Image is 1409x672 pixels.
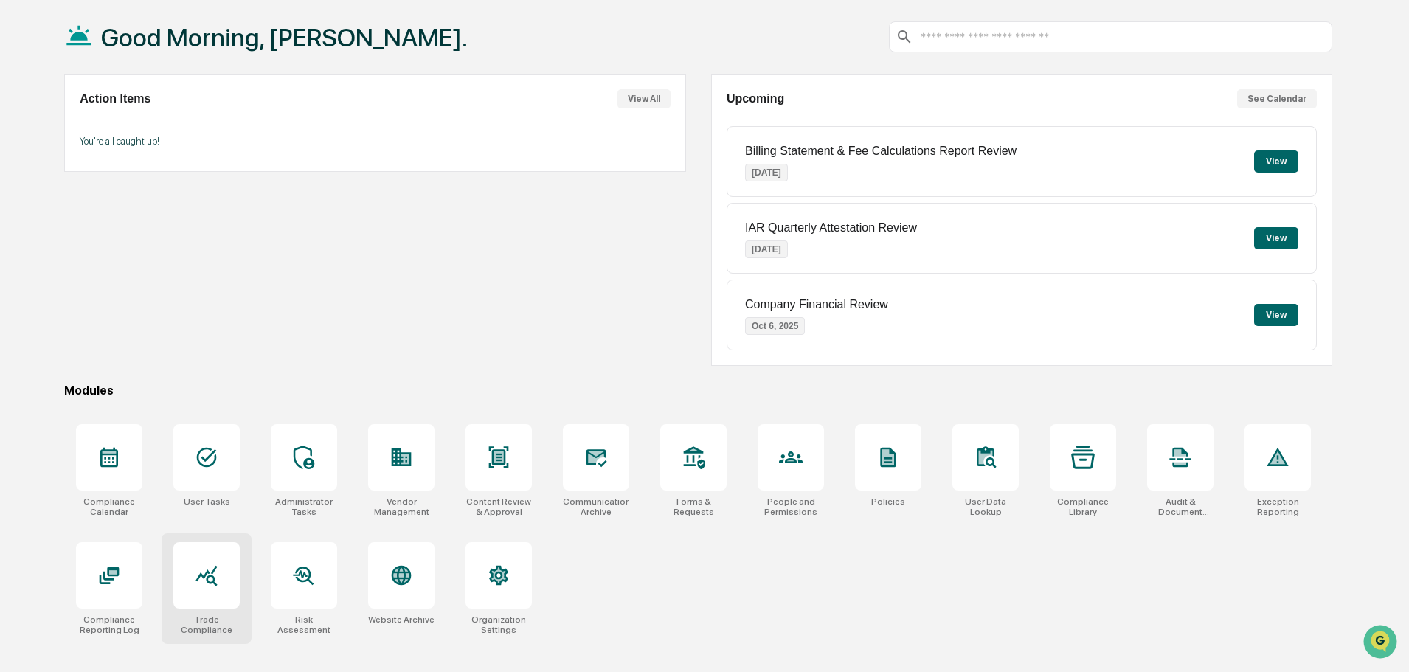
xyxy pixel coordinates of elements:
p: IAR Quarterly Attestation Review [745,221,917,235]
p: Billing Statement & Fee Calculations Report Review [745,145,1017,158]
div: Audit & Document Logs [1147,496,1214,517]
a: 🗄️Attestations [101,180,189,207]
div: Forms & Requests [660,496,727,517]
div: Content Review & Approval [465,496,532,517]
div: Policies [871,496,905,507]
div: 🔎 [15,215,27,227]
a: Powered byPylon [104,249,179,261]
button: Start new chat [251,117,269,135]
div: Start new chat [50,113,242,128]
button: View [1254,304,1298,326]
button: See Calendar [1237,89,1317,108]
button: View All [617,89,671,108]
p: You're all caught up! [80,136,670,147]
div: Risk Assessment [271,614,337,635]
div: Compliance Reporting Log [76,614,142,635]
button: View [1254,150,1298,173]
span: Data Lookup [30,214,93,229]
p: [DATE] [745,164,788,181]
iframe: Open customer support [1362,623,1402,663]
div: Modules [64,384,1332,398]
div: Compliance Calendar [76,496,142,517]
div: Trade Compliance [173,614,240,635]
a: 🔎Data Lookup [9,208,99,235]
button: View [1254,227,1298,249]
div: Compliance Library [1050,496,1116,517]
p: Oct 6, 2025 [745,317,805,335]
h2: Upcoming [727,92,784,105]
span: Pylon [147,250,179,261]
p: How can we help? [15,31,269,55]
span: Preclearance [30,186,95,201]
div: Exception Reporting [1244,496,1311,517]
a: 🖐️Preclearance [9,180,101,207]
div: We're available if you need us! [50,128,187,139]
h1: Good Morning, [PERSON_NAME]. [101,23,468,52]
div: 🖐️ [15,187,27,199]
div: People and Permissions [758,496,824,517]
div: User Data Lookup [952,496,1019,517]
div: Administrator Tasks [271,496,337,517]
div: 🗄️ [107,187,119,199]
div: Website Archive [368,614,435,625]
div: Vendor Management [368,496,435,517]
p: Company Financial Review [745,298,888,311]
div: Communications Archive [563,496,629,517]
div: Organization Settings [465,614,532,635]
span: Attestations [122,186,183,201]
h2: Action Items [80,92,150,105]
img: 1746055101610-c473b297-6a78-478c-a979-82029cc54cd1 [15,113,41,139]
p: [DATE] [745,240,788,258]
div: User Tasks [184,496,230,507]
